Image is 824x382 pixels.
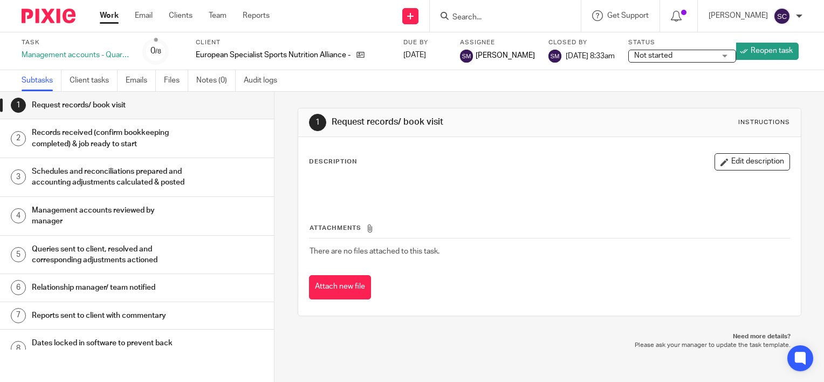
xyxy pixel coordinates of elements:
[11,131,26,146] div: 2
[310,248,440,255] span: There are no files attached to this task.
[476,50,535,61] span: [PERSON_NAME]
[628,38,736,47] label: Status
[11,341,26,356] div: 8
[308,332,791,341] p: Need more details?
[32,241,186,269] h1: Queries sent to client, resolved and corresponding adjustments actioned
[451,13,548,23] input: Search
[310,225,361,231] span: Attachments
[22,9,75,23] img: Pixie
[22,50,129,60] div: Management accounts - Quarterly
[169,10,193,21] a: Clients
[11,208,26,223] div: 4
[309,114,326,131] div: 1
[607,12,649,19] span: Get Support
[243,10,270,21] a: Reports
[32,163,186,191] h1: Schedules and reconciliations prepared and accounting adjustments calculated & posted
[309,275,371,299] button: Attach new file
[155,49,161,54] small: /8
[715,153,790,170] button: Edit description
[135,10,153,21] a: Email
[734,43,799,60] a: Reopen task
[773,8,791,25] img: svg%3E
[738,118,790,127] div: Instructions
[126,70,156,91] a: Emails
[196,70,236,91] a: Notes (0)
[548,50,561,63] img: svg%3E
[22,38,129,47] label: Task
[11,247,26,262] div: 5
[22,70,61,91] a: Subtasks
[100,10,119,21] a: Work
[150,45,161,57] div: 0
[11,169,26,185] div: 3
[460,38,535,47] label: Assignee
[196,38,390,47] label: Client
[164,70,188,91] a: Files
[548,38,615,47] label: Closed by
[11,98,26,113] div: 1
[244,70,285,91] a: Audit logs
[403,38,447,47] label: Due by
[32,308,186,324] h1: Reports sent to client with commentary
[32,125,186,152] h1: Records received (confirm bookkeeping completed) & job ready to start
[751,45,793,56] span: Reopen task
[332,117,572,128] h1: Request records/ book visit
[11,280,26,295] div: 6
[709,10,768,21] p: [PERSON_NAME]
[11,308,26,323] div: 7
[70,70,118,91] a: Client tasks
[32,279,186,296] h1: Relationship manager/ team notified
[32,202,186,230] h1: Management accounts reviewed by manager
[309,158,357,166] p: Description
[460,50,473,63] img: svg%3E
[209,10,226,21] a: Team
[566,52,615,59] span: [DATE] 8:33am
[196,50,351,60] p: European Specialist Sports Nutrition Alliance - ESSNA
[403,50,447,60] div: [DATE]
[634,52,672,59] span: Not started
[32,335,186,363] h1: Dates locked in software to prevent back posting
[32,97,186,113] h1: Request records/ book visit
[308,341,791,350] p: Please ask your manager to update the task template.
